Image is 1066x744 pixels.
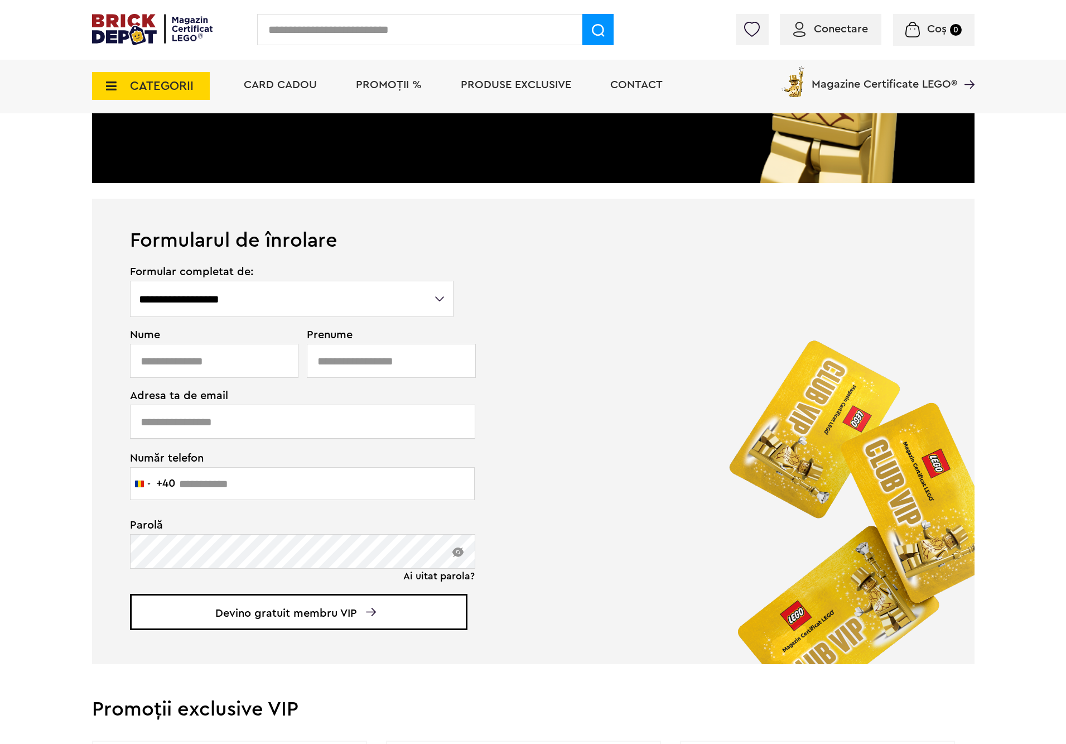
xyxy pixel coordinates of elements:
[130,80,194,92] span: CATEGORII
[403,570,475,582] a: Ai uitat parola?
[927,23,947,35] span: Coș
[92,699,975,719] h2: Promoții exclusive VIP
[130,390,455,401] span: Adresa ta de email
[950,24,962,36] small: 0
[92,199,975,251] h1: Formularul de înrolare
[130,451,455,464] span: Număr telefon
[814,23,868,35] span: Conectare
[130,594,467,630] span: Devino gratuit membru VIP
[793,23,868,35] a: Conectare
[711,321,975,664] img: vip_page_image
[366,608,376,616] img: Arrow%20-%20Down.svg
[356,79,422,90] a: PROMOȚII %
[130,520,455,531] span: Parolă
[131,468,175,500] button: Selected country
[156,478,175,489] div: +40
[461,79,571,90] a: Produse exclusive
[812,64,957,90] span: Magazine Certificate LEGO®
[130,266,455,277] span: Formular completat de:
[610,79,663,90] a: Contact
[307,329,455,340] span: Prenume
[130,329,293,340] span: Nume
[957,64,975,75] a: Magazine Certificate LEGO®
[244,79,317,90] a: Card Cadou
